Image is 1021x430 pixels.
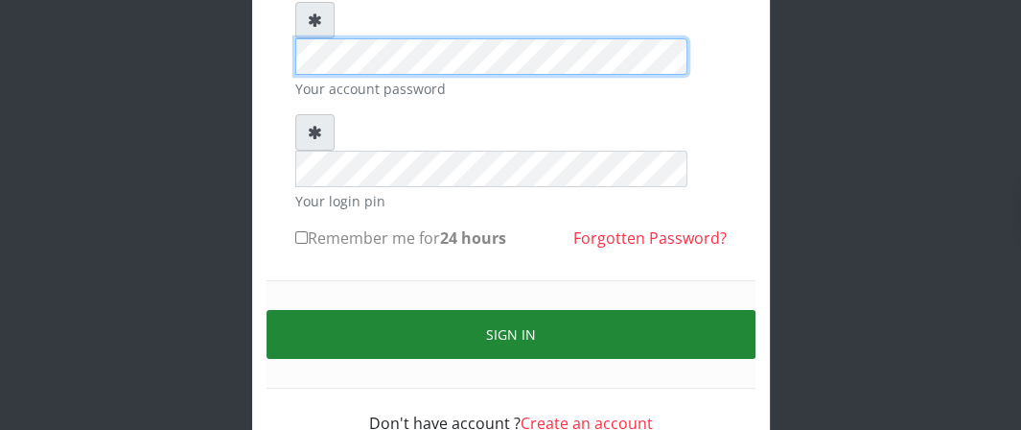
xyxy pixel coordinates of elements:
label: Remember me for [295,227,506,250]
input: Remember me for24 hours [295,231,308,244]
b: 24 hours [440,227,506,249]
small: Your account password [295,79,727,99]
small: Your login pin [295,191,727,211]
a: Forgotten Password? [573,227,727,249]
button: Sign in [267,310,755,359]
